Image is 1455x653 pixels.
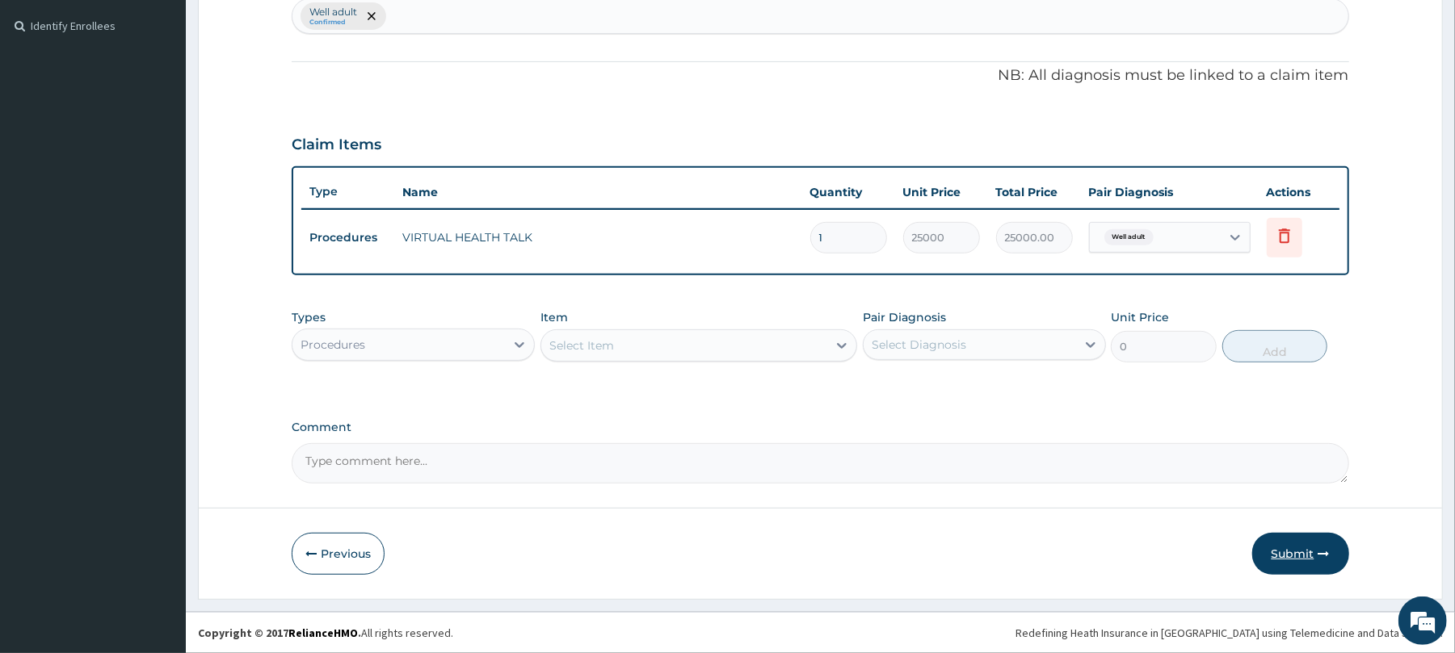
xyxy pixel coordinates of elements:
[364,9,379,23] span: remove selection option
[292,421,1348,434] label: Comment
[288,626,358,640] a: RelianceHMO
[540,309,568,325] label: Item
[265,8,304,47] div: Minimize live chat window
[988,176,1081,208] th: Total Price
[895,176,988,208] th: Unit Price
[309,6,357,19] p: Well adult
[198,626,361,640] strong: Copyright © 2017 .
[863,309,946,325] label: Pair Diagnosis
[1111,309,1169,325] label: Unit Price
[292,533,385,575] button: Previous
[394,221,801,253] td: VIRTUAL HEALTH TALK
[802,176,895,208] th: Quantity
[292,65,1348,86] p: NB: All diagnosis must be linked to a claim item
[872,337,966,353] div: Select Diagnosis
[94,203,223,366] span: We're online!
[1081,176,1259,208] th: Pair Diagnosis
[84,90,271,111] div: Chat with us now
[1016,625,1443,641] div: Redefining Heath Insurance in [GEOGRAPHIC_DATA] using Telemedicine and Data Science!
[292,311,326,324] label: Types
[549,337,614,354] div: Select Item
[8,441,308,497] textarea: Type your message and hit 'Enter'
[1259,176,1339,208] th: Actions
[1222,330,1328,362] button: Add
[1252,533,1349,575] button: Submit
[309,19,357,27] small: Confirmed
[301,337,365,353] div: Procedures
[301,177,394,207] th: Type
[30,81,65,121] img: d_794563401_company_1708531726252_794563401
[394,176,801,208] th: Name
[301,223,394,253] td: Procedures
[186,612,1455,653] footer: All rights reserved.
[1104,229,1154,245] span: Well adult
[292,136,381,154] h3: Claim Items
